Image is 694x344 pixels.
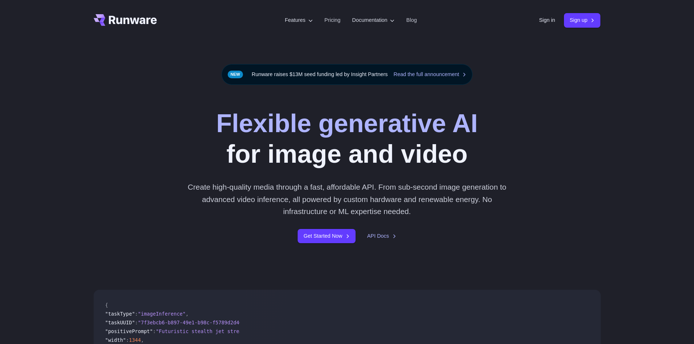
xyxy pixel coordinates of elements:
label: Documentation [352,16,395,24]
div: Runware raises $13M seed funding led by Insight Partners [221,64,473,85]
span: : [135,320,138,325]
span: "Futuristic stealth jet streaking through a neon-lit cityscape with glowing purple exhaust" [156,328,427,334]
span: : [126,337,129,343]
span: 1344 [129,337,141,343]
a: Blog [406,16,417,24]
a: Sign in [539,16,555,24]
span: { [105,302,108,308]
h1: for image and video [216,108,478,169]
p: Create high-quality media through a fast, affordable API. From sub-second image generation to adv... [185,181,509,217]
span: "taskType" [105,311,135,317]
span: , [185,311,188,317]
a: API Docs [367,232,396,240]
a: Read the full announcement [393,70,466,79]
span: "7f3ebcb6-b897-49e1-b98c-f5789d2d40d7" [138,320,251,325]
span: : [153,328,156,334]
strong: Flexible generative AI [216,109,478,138]
a: Sign up [564,13,601,27]
span: "imageInference" [138,311,186,317]
a: Go to / [94,14,157,26]
span: : [135,311,138,317]
a: Pricing [325,16,341,24]
span: , [141,337,144,343]
span: "width" [105,337,126,343]
label: Features [285,16,313,24]
span: "positivePrompt" [105,328,153,334]
span: "taskUUID" [105,320,135,325]
a: Get Started Now [298,229,355,243]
